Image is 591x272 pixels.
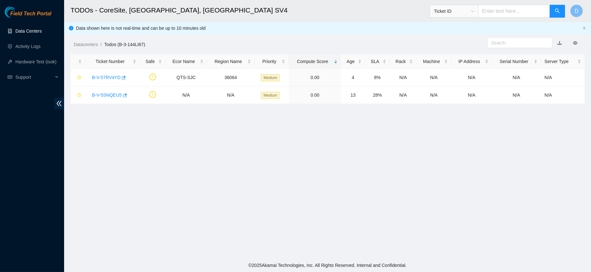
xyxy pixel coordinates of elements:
[149,91,156,98] span: exclamation-circle
[557,40,562,45] a: download
[570,4,583,17] button: D
[365,69,390,86] td: 8%
[100,42,102,47] span: /
[341,86,365,104] td: 13
[207,69,254,86] td: 36064
[390,69,416,86] td: N/A
[64,259,591,272] footer: © 2025 Akamai Technologies, Inc. All Rights Reserved. Internal and Confidential.
[573,41,578,45] span: eye
[492,69,541,86] td: N/A
[92,75,121,80] a: B-V-57RV4YD
[582,26,586,30] button: close
[74,72,82,83] button: star
[550,5,565,18] button: search
[416,86,451,104] td: N/A
[15,71,53,84] span: Support
[492,86,541,104] td: N/A
[104,42,145,47] a: Todos (B-3-144LI67)
[341,69,365,86] td: 4
[553,38,567,48] button: download
[365,86,390,104] td: 28%
[15,59,56,64] a: Hardware Test (isok)
[77,75,81,80] span: star
[74,90,82,100] button: star
[555,8,560,14] span: search
[5,6,32,18] img: Akamai Technologies
[92,92,122,98] a: B-V-5SNQEU5
[451,86,492,104] td: N/A
[541,86,585,104] td: N/A
[207,86,254,104] td: N/A
[77,93,81,98] span: star
[15,28,42,34] a: Data Centers
[451,69,492,86] td: N/A
[541,69,585,86] td: N/A
[289,86,341,104] td: 0.00
[8,75,12,79] span: read
[165,86,207,104] td: N/A
[5,12,51,20] a: Akamai TechnologiesField Tech Portal
[434,6,474,16] span: Ticket ID
[575,7,579,15] span: D
[15,44,41,49] a: Activity Logs
[165,69,207,86] td: QTS-SJC
[491,39,543,46] input: Search
[261,74,280,81] span: Medium
[390,86,416,104] td: N/A
[289,69,341,86] td: 0.00
[74,42,98,47] a: Datacenters
[149,74,156,80] span: exclamation-circle
[416,69,451,86] td: N/A
[54,98,64,109] span: double-left
[261,92,280,99] span: Medium
[10,11,51,17] span: Field Tech Portal
[478,5,550,18] input: Enter text here...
